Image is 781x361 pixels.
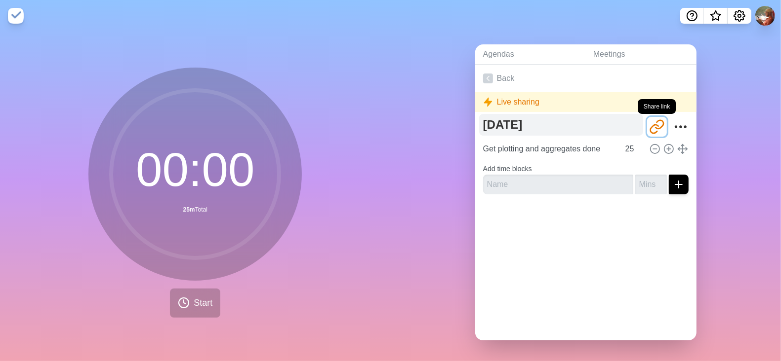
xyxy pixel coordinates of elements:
[8,8,24,24] img: timeblocks logo
[475,44,585,65] a: Agendas
[585,44,697,65] a: Meetings
[479,139,619,159] input: Name
[704,8,728,24] button: What’s new
[475,92,697,112] div: Live sharing
[647,117,667,137] button: Share link
[680,8,704,24] button: Help
[475,65,697,92] a: Back
[671,117,691,137] button: More
[194,296,212,310] span: Start
[170,289,220,318] button: Start
[483,165,532,173] label: Add time blocks
[483,175,633,194] input: Name
[728,8,751,24] button: Settings
[621,139,645,159] input: Mins
[635,175,667,194] input: Mins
